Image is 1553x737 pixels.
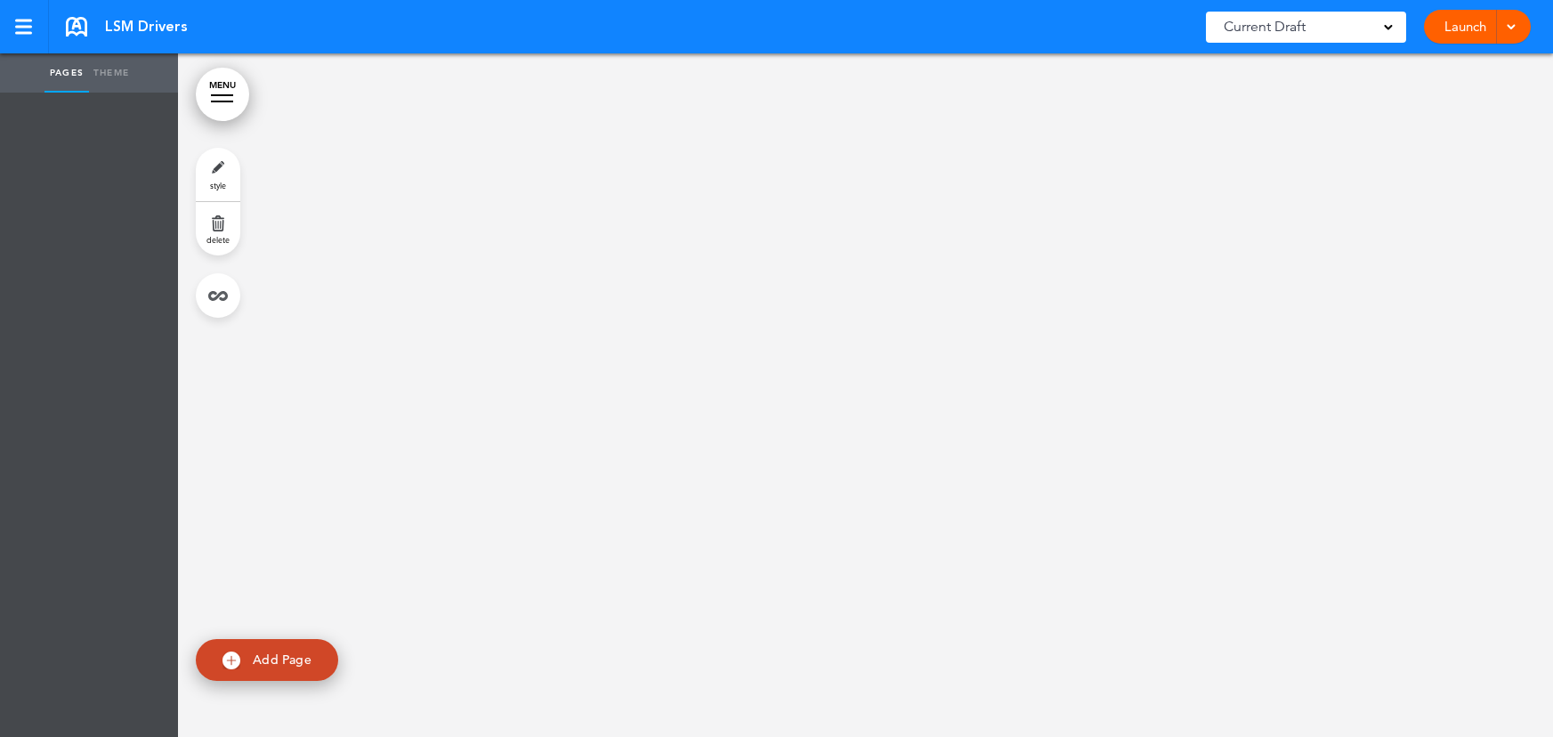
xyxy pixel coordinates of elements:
[1224,14,1306,39] span: Current Draft
[210,180,226,190] span: style
[206,234,230,245] span: delete
[44,53,89,93] a: Pages
[1437,10,1493,44] a: Launch
[196,202,240,255] a: delete
[222,652,240,669] img: add.svg
[196,68,249,121] a: MENU
[253,652,311,668] span: Add Page
[196,639,338,681] a: Add Page
[89,53,133,93] a: Theme
[196,148,240,201] a: style
[105,17,188,36] span: LSM Drivers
